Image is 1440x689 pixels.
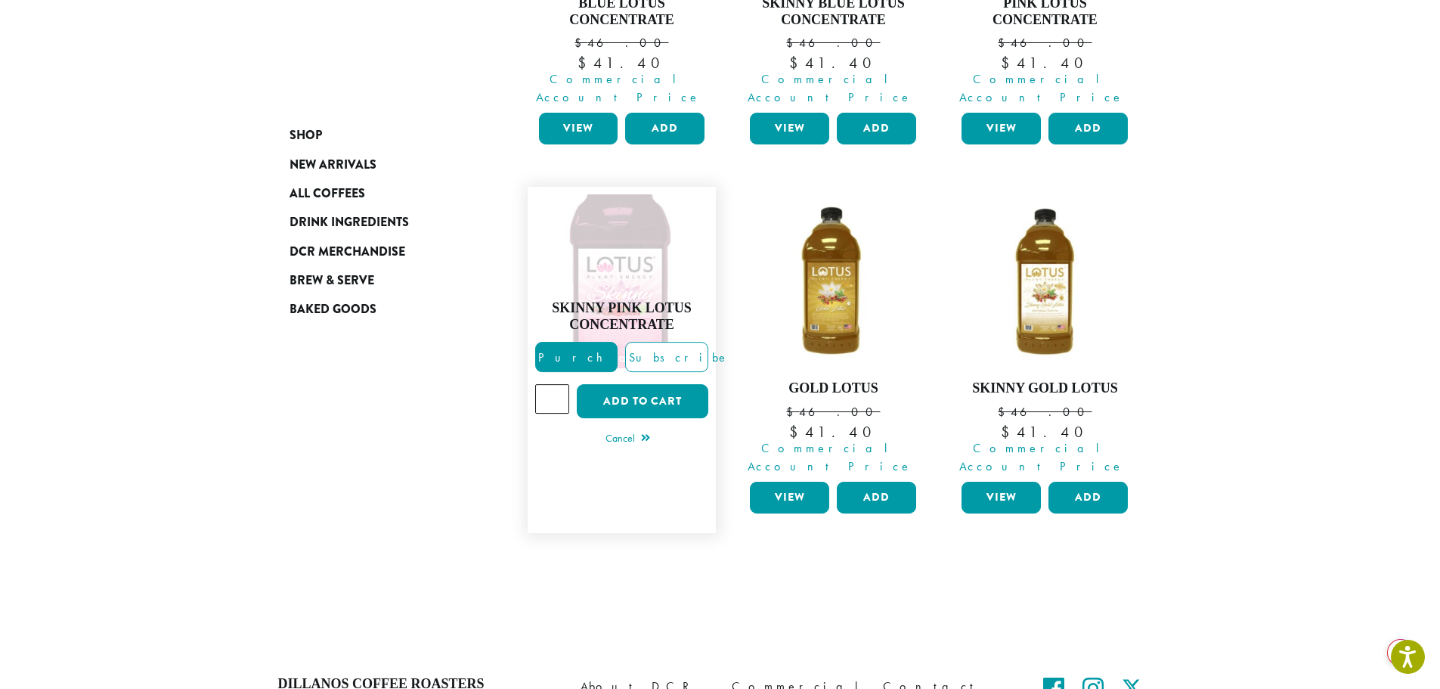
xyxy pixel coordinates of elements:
[578,53,666,73] bdi: 41.40
[574,35,668,51] bdi: 46.00
[1048,113,1128,144] button: Add
[535,300,709,333] h4: Skinny Pink Lotus Concentrate
[789,422,805,442] span: $
[605,429,650,450] a: Cancel
[958,194,1132,368] img: Skinny-Gold-Lotus-300x300.jpg
[750,482,829,514] a: View
[578,53,593,73] span: $
[837,113,916,144] button: Add
[1001,53,1089,73] bdi: 41.40
[290,121,471,150] a: Shop
[290,300,376,319] span: Baked Goods
[837,482,916,514] button: Add
[746,380,920,397] h4: Gold Lotus
[625,113,705,144] button: Add
[290,272,374,290] span: Brew & Serve
[290,213,409,232] span: Drink Ingredients
[1001,53,1017,73] span: $
[998,35,1092,51] bdi: 46.00
[290,295,471,324] a: Baked Goods
[958,194,1132,476] a: Skinny Gold Lotus $46.00 Commercial Account Price
[290,185,365,203] span: All Coffees
[740,70,920,107] span: Commercial Account Price
[746,194,920,476] a: Gold Lotus $46.00 Commercial Account Price
[962,482,1041,514] a: View
[290,237,471,266] a: DCR Merchandise
[998,35,1011,51] span: $
[290,243,405,262] span: DCR Merchandise
[535,385,570,414] input: Product quantity
[577,385,708,419] button: Add to cart
[290,150,471,178] a: New Arrivals
[998,404,1092,420] bdi: 46.00
[750,113,829,144] a: View
[1001,422,1017,442] span: $
[789,53,878,73] bdi: 41.40
[539,113,618,144] a: View
[290,126,322,145] span: Shop
[952,439,1132,476] span: Commercial Account Price
[786,404,880,420] bdi: 46.00
[746,194,920,368] img: Gold-Lotus--300x300.jpg
[962,113,1041,144] a: View
[958,380,1132,397] h4: Skinny Gold Lotus
[740,439,920,476] span: Commercial Account Price
[290,156,376,175] span: New Arrivals
[290,208,471,237] a: Drink Ingredients
[574,35,587,51] span: $
[789,53,805,73] span: $
[536,350,664,366] span: Purchase
[290,266,471,295] a: Brew & Serve
[786,35,799,51] span: $
[290,179,471,208] a: All Coffees
[626,350,729,366] span: Subscribe
[952,70,1132,107] span: Commercial Account Price
[998,404,1011,420] span: $
[789,422,878,442] bdi: 41.40
[1048,482,1128,514] button: Add
[786,35,880,51] bdi: 46.00
[786,404,799,420] span: $
[1001,422,1089,442] bdi: 41.40
[529,70,709,107] span: Commercial Account Price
